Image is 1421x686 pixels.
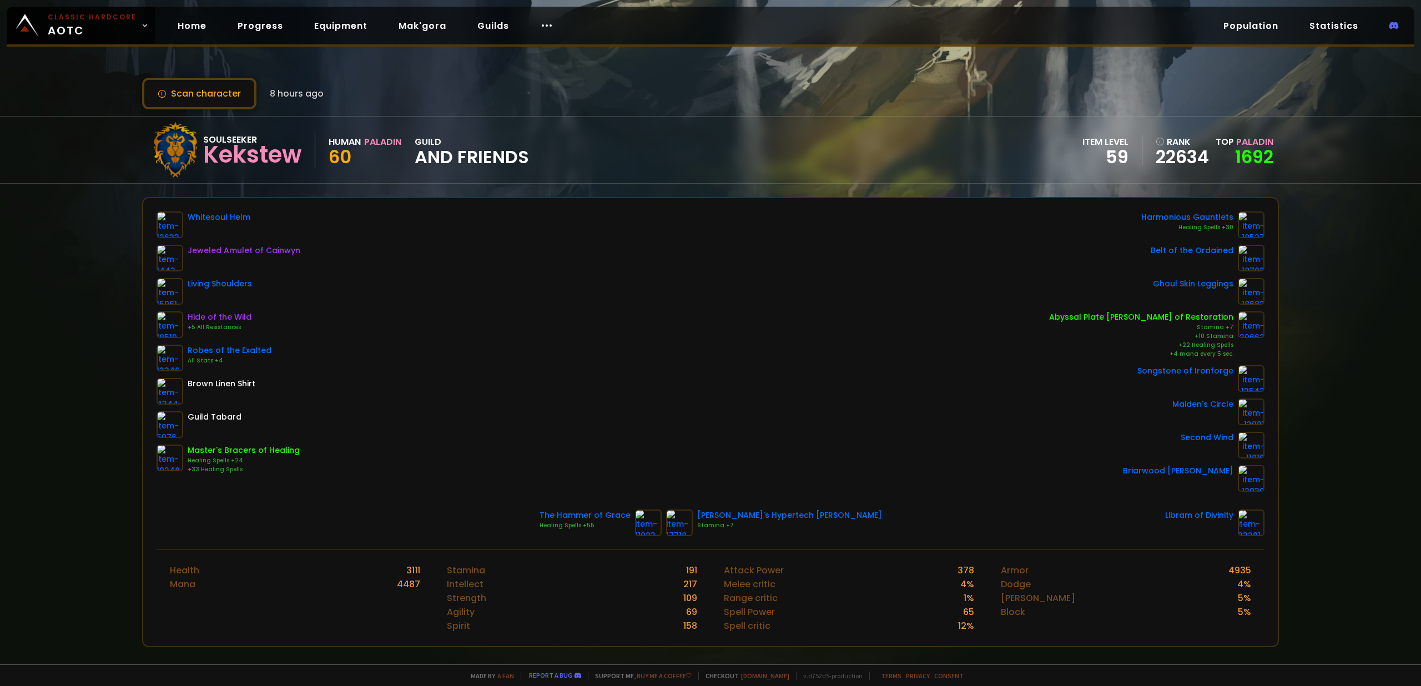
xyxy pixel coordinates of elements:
[588,672,692,680] span: Support me,
[1235,144,1273,169] a: 1692
[7,7,155,44] a: Classic HardcoreAOTC
[540,510,631,521] div: The Hammer of Grace
[157,245,183,271] img: item-1443
[1001,563,1029,577] div: Armor
[1215,14,1287,37] a: Population
[464,672,514,680] span: Made by
[1049,350,1233,359] div: +4 mana every 5 sec.
[1137,365,1233,377] div: Songstone of Ironforge
[934,672,964,680] a: Consent
[1238,245,1264,271] img: item-18702
[1216,135,1273,149] div: Top
[188,378,255,390] div: Brown Linen Shirt
[468,14,518,37] a: Guilds
[683,577,697,591] div: 217
[188,445,300,456] div: Master's Bracers of Healing
[188,311,251,323] div: Hide of the Wild
[1238,432,1264,458] img: item-11819
[1001,577,1031,591] div: Dodge
[1238,365,1264,392] img: item-12543
[683,591,697,605] div: 109
[724,577,775,591] div: Melee critic
[724,591,778,605] div: Range critic
[1238,399,1264,425] img: item-13001
[1049,341,1233,350] div: +22 Healing Spells
[447,605,475,619] div: Agility
[1141,211,1233,223] div: Harmonious Gauntlets
[157,411,183,438] img: item-5976
[1238,278,1264,305] img: item-18682
[203,133,301,147] div: Soulseeker
[1172,399,1233,410] div: Maiden's Circle
[188,211,250,223] div: Whitesoul Helm
[540,521,631,530] div: Healing Spells +55
[1156,135,1209,149] div: rank
[157,278,183,305] img: item-15061
[958,563,974,577] div: 378
[188,356,271,365] div: All Stats +4
[48,12,137,22] small: Classic Hardcore
[188,411,241,423] div: Guild Tabard
[1236,135,1273,148] span: Paladin
[188,278,252,290] div: Living Shoulders
[364,135,401,149] div: Paladin
[170,577,195,591] div: Mana
[697,510,882,521] div: [PERSON_NAME]'s Hypertech [PERSON_NAME]
[329,135,361,149] div: Human
[229,14,292,37] a: Progress
[1123,465,1233,477] div: Briarwood [PERSON_NAME]
[1156,149,1209,165] a: 22634
[203,147,301,163] div: Kekstew
[157,211,183,238] img: item-12633
[1181,432,1233,443] div: Second Wind
[635,510,662,536] img: item-11923
[881,672,901,680] a: Terms
[188,323,251,332] div: +5 All Resistances
[1237,577,1251,591] div: 4 %
[529,671,572,679] a: Report a bug
[447,563,485,577] div: Stamina
[1049,311,1233,323] div: Abyssal Plate [PERSON_NAME] of Restoration
[447,591,486,605] div: Strength
[406,563,420,577] div: 3111
[1082,149,1128,165] div: 59
[1238,605,1251,619] div: 5 %
[1001,591,1075,605] div: [PERSON_NAME]
[157,311,183,338] img: item-18510
[142,78,256,109] button: Scan character
[958,619,974,633] div: 12 %
[188,465,300,474] div: +33 Healing Spells
[170,563,199,577] div: Health
[1049,323,1233,332] div: Stamina +7
[1165,510,1233,521] div: Libram of Divinity
[724,605,775,619] div: Spell Power
[683,619,697,633] div: 158
[1049,332,1233,341] div: +10 Stamina
[964,591,974,605] div: 1 %
[397,577,420,591] div: 4487
[1238,510,1264,536] img: item-23201
[796,672,863,680] span: v. d752d5 - production
[270,87,324,100] span: 8 hours ago
[1153,278,1233,290] div: Ghoul Skin Leggings
[188,456,300,465] div: Healing Spells +24
[447,619,470,633] div: Spirit
[1151,245,1233,256] div: Belt of the Ordained
[157,378,183,405] img: item-4344
[963,605,974,619] div: 65
[1238,465,1264,492] img: item-12930
[188,345,271,356] div: Robes of the Exalted
[188,245,300,256] div: Jeweled Amulet of Cainwyn
[637,672,692,680] a: Buy me a coffee
[1001,605,1025,619] div: Block
[666,510,693,536] img: item-17718
[1238,591,1251,605] div: 5 %
[698,672,789,680] span: Checkout
[415,135,529,165] div: guild
[48,12,137,39] span: AOTC
[1228,563,1251,577] div: 4935
[906,672,930,680] a: Privacy
[1238,211,1264,238] img: item-18527
[157,445,183,471] img: item-10248
[960,577,974,591] div: 4 %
